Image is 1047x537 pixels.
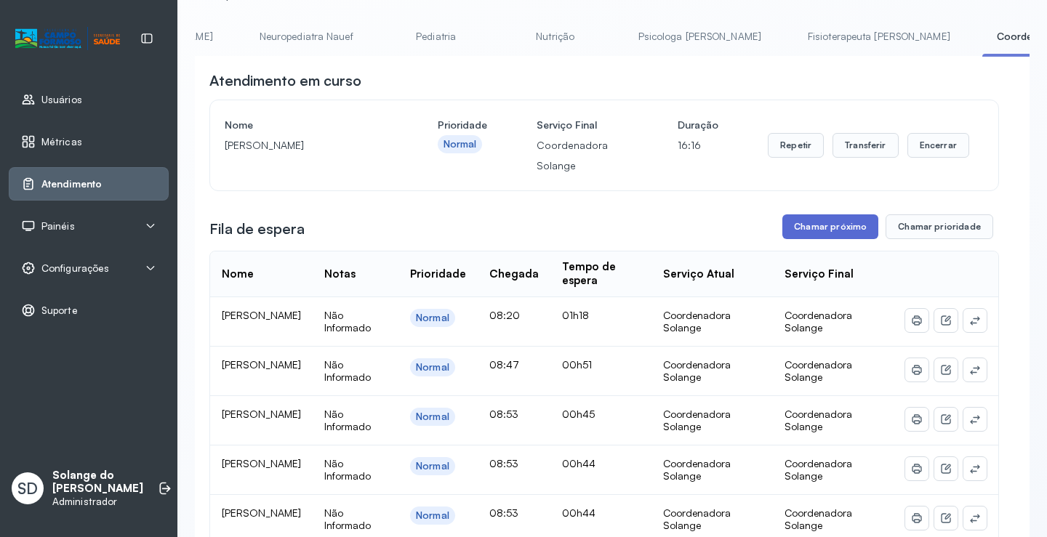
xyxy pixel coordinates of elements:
div: Serviço Final [785,267,854,281]
span: 00h44 [562,457,595,469]
span: 08:53 [489,457,518,469]
h4: Prioridade [438,115,487,135]
div: Nome [222,267,254,281]
div: Chegada [489,267,539,281]
span: Usuários [41,94,82,106]
button: Encerrar [907,133,969,158]
button: Chamar próximo [782,214,878,239]
a: Neuropediatra Nauef [245,25,368,49]
div: Prioridade [410,267,466,281]
p: Solange do [PERSON_NAME] [52,469,143,496]
div: Coordenadora Solange [663,506,761,532]
p: Coordenadora Solange [537,135,628,176]
span: [PERSON_NAME] [222,506,301,519]
div: Tempo de espera [562,260,640,288]
span: Métricas [41,136,82,148]
div: Coordenadora Solange [663,408,761,433]
div: Normal [444,138,477,150]
span: 00h51 [562,358,592,371]
span: Configurações [41,262,109,275]
a: Usuários [21,92,156,107]
div: Coordenadora Solange [663,358,761,384]
p: [PERSON_NAME] [225,135,388,156]
p: 16:16 [678,135,718,156]
span: Não Informado [324,408,371,433]
span: Coordenadora Solange [785,408,852,433]
span: 08:20 [489,309,520,321]
span: Coordenadora Solange [785,506,852,532]
span: Não Informado [324,309,371,334]
a: Métricas [21,134,156,149]
div: Coordenadora Solange [663,457,761,483]
span: Coordenadora Solange [785,457,852,483]
div: Normal [416,460,449,472]
span: Não Informado [324,358,371,384]
span: [PERSON_NAME] [222,408,301,420]
span: [PERSON_NAME] [222,457,301,469]
span: Suporte [41,304,78,317]
span: 08:47 [489,358,519,371]
span: Coordenadora Solange [785,309,852,334]
div: Normal [416,312,449,324]
h3: Atendimento em curso [209,70,361,91]
span: [PERSON_NAME] [222,358,301,371]
a: Psicologa [PERSON_NAME] [624,25,776,49]
div: Serviço Atual [663,267,734,281]
button: Repetir [768,133,824,158]
button: Chamar prioridade [886,214,993,239]
div: Coordenadora Solange [663,309,761,334]
span: 00h45 [562,408,595,420]
a: Atendimento [21,177,156,191]
span: 08:53 [489,408,518,420]
span: Coordenadora Solange [785,358,852,384]
p: Administrador [52,496,143,508]
a: Pediatria [385,25,487,49]
h4: Duração [678,115,718,135]
span: 08:53 [489,506,518,519]
span: [PERSON_NAME] [222,309,301,321]
div: Notas [324,267,356,281]
span: Painéis [41,220,75,233]
span: 01h18 [562,309,589,321]
h3: Fila de espera [209,219,305,239]
span: Não Informado [324,506,371,532]
div: Normal [416,509,449,522]
div: Normal [416,361,449,374]
img: Logotipo do estabelecimento [15,27,120,51]
span: Atendimento [41,178,102,190]
div: Normal [416,411,449,423]
span: 00h44 [562,506,595,519]
button: Transferir [833,133,899,158]
span: Não Informado [324,457,371,483]
a: Fisioterapeuta [PERSON_NAME] [793,25,965,49]
h4: Serviço Final [537,115,628,135]
a: Nutrição [505,25,606,49]
h4: Nome [225,115,388,135]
